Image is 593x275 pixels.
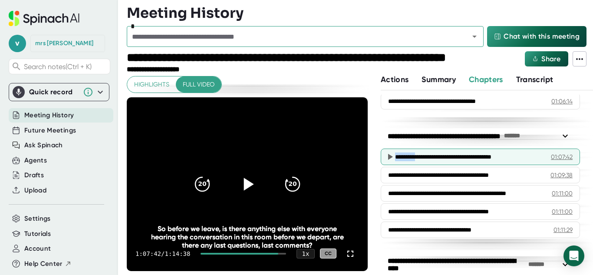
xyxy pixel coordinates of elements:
[9,35,26,52] span: v
[24,63,108,71] span: Search notes (Ctrl + K)
[35,40,93,47] div: mrs howard
[24,259,63,269] span: Help Center
[381,74,409,86] button: Actions
[127,5,244,21] h3: Meeting History
[469,74,503,86] button: Chapters
[469,75,503,84] span: Chapters
[525,51,568,66] button: Share
[552,189,573,198] div: 01:11:00
[24,170,44,180] button: Drafts
[468,30,481,43] button: Open
[516,75,553,84] span: Transcript
[24,214,51,224] button: Settings
[134,79,169,90] span: Highlights
[550,171,573,179] div: 01:09:38
[541,55,560,63] span: Share
[29,88,79,96] div: Quick record
[24,229,51,239] button: Tutorials
[553,225,573,234] div: 01:11:29
[320,248,336,258] div: CC
[551,97,573,106] div: 01:06:14
[422,75,455,84] span: Summary
[296,249,315,258] div: 1 x
[563,245,584,266] div: Open Intercom Messenger
[24,259,72,269] button: Help Center
[135,250,190,257] div: 1:07:42 / 1:14:38
[487,26,586,47] button: Chat with this meeting
[183,79,214,90] span: Full video
[127,76,176,93] button: Highlights
[24,244,51,254] button: Account
[516,74,553,86] button: Transcript
[13,83,105,101] div: Quick record
[24,186,46,195] button: Upload
[24,126,76,136] button: Future Meetings
[381,75,409,84] span: Actions
[24,110,74,120] button: Meeting History
[422,74,455,86] button: Summary
[551,152,573,161] div: 01:07:42
[176,76,221,93] button: Full video
[151,225,344,249] div: So before we leave, is there anything else with everyone hearing the conversation in this room be...
[24,156,47,166] button: Agents
[504,31,580,42] span: Chat with this meeting
[552,207,573,216] div: 01:11:00
[24,140,63,150] button: Ask Spinach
